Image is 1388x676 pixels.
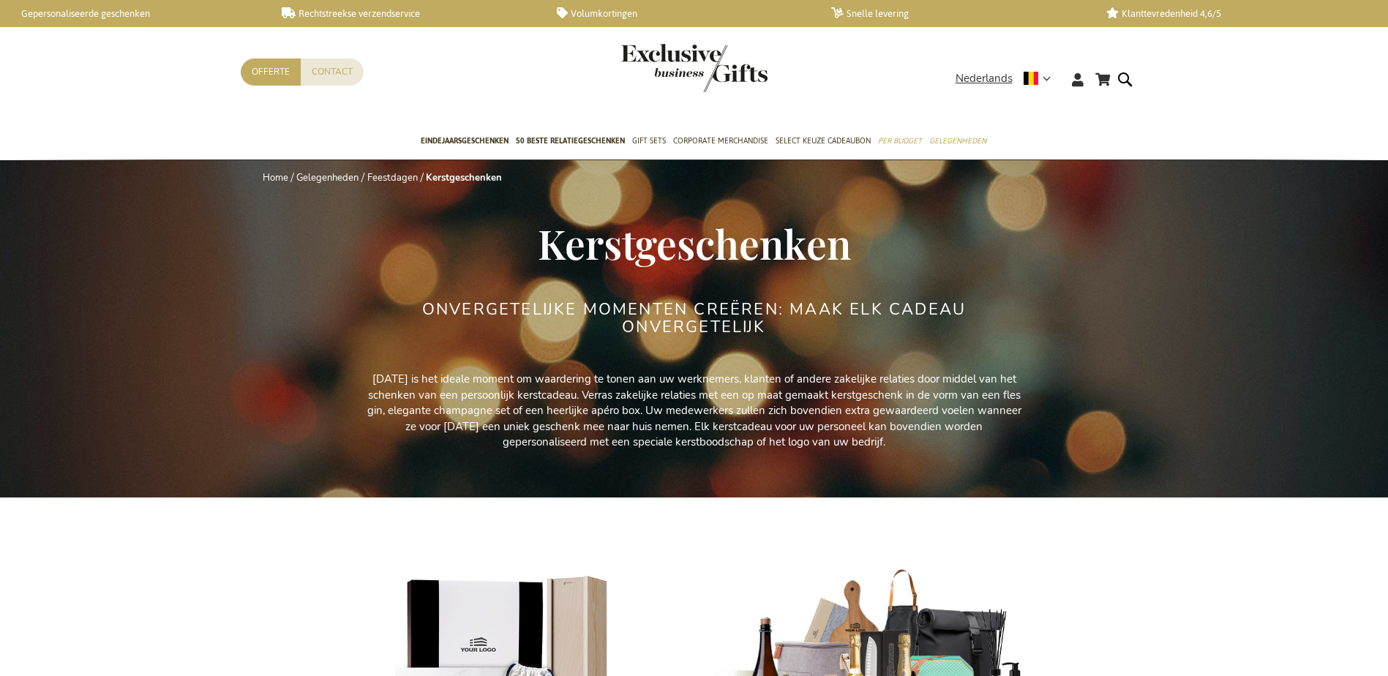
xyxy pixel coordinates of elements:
a: Offerte [241,59,301,86]
h2: ONVERGETELIJKE MOMENTEN CREËREN: MAAK ELK CADEAU ONVERGETELIJK [420,301,969,336]
span: Kerstgeschenken [538,216,851,270]
span: Eindejaarsgeschenken [421,133,509,149]
a: Corporate Merchandise [673,124,768,160]
a: Per Budget [878,124,922,160]
span: Nederlands [956,70,1013,87]
span: Select Keuze Cadeaubon [776,133,871,149]
img: Exclusive Business gifts logo [621,44,768,92]
a: Rechtstreekse verzendservice [282,7,533,20]
a: Feestdagen [367,171,418,184]
p: [DATE] is het ideale moment om waardering te tonen aan uw werknemers, klanten of andere zakelijke... [365,372,1024,450]
a: Gelegenheden [929,124,986,160]
a: Select Keuze Cadeaubon [776,124,871,160]
a: Klanttevredenheid 4,6/5 [1106,7,1357,20]
a: store logo [621,44,694,92]
span: Gift Sets [632,133,666,149]
a: Eindejaarsgeschenken [421,124,509,160]
a: Gelegenheden [296,171,359,184]
a: Gift Sets [632,124,666,160]
a: Gepersonaliseerde geschenken [7,7,258,20]
strong: Kerstgeschenken [426,171,502,184]
span: Per Budget [878,133,922,149]
span: 50 beste relatiegeschenken [516,133,625,149]
a: Snelle levering [831,7,1082,20]
a: Contact [301,59,364,86]
span: Corporate Merchandise [673,133,768,149]
a: 50 beste relatiegeschenken [516,124,625,160]
a: Home [263,171,288,184]
span: Gelegenheden [929,133,986,149]
a: Volumkortingen [557,7,808,20]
